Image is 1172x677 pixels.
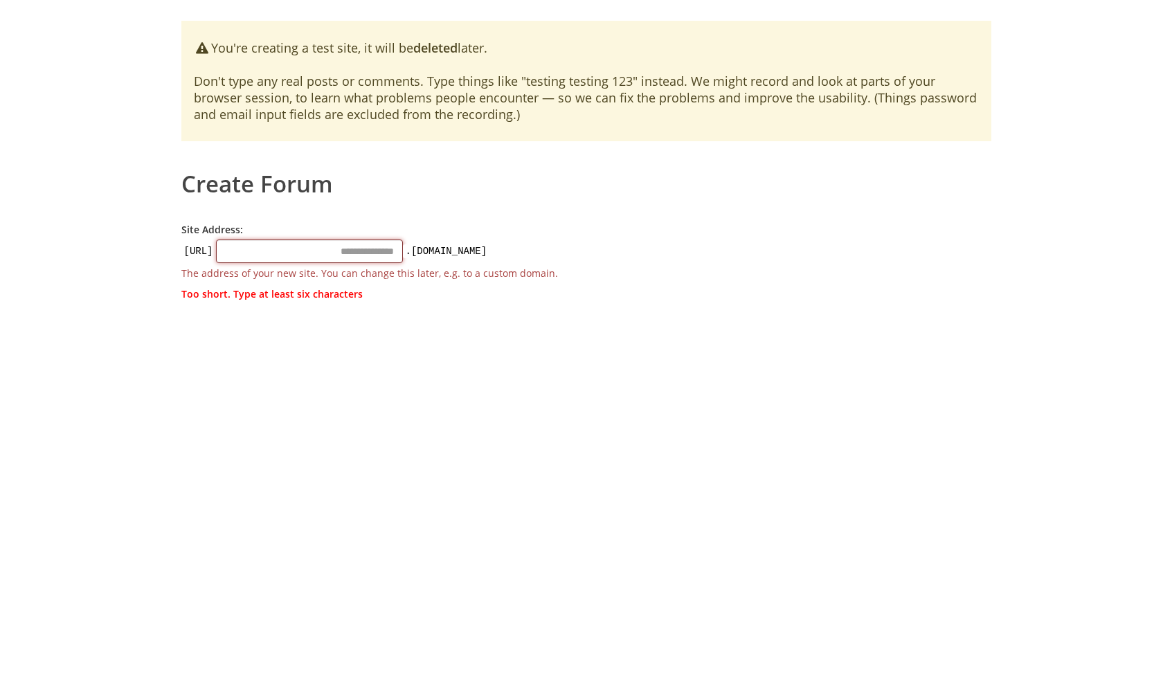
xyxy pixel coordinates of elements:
[181,287,363,300] span: Too short. Type at least six characters
[181,244,216,258] kbd: [URL]
[181,21,991,141] div: You're creating a test site, it will be later. Don't type any real posts or comments. Type things...
[181,162,991,195] h1: Create Forum
[181,223,243,236] label: Site Address:
[403,244,490,258] kbd: .[DOMAIN_NAME]
[181,267,583,280] p: The address of your new site. You can change this later, e.g. to a custom domain.
[413,39,458,56] b: deleted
